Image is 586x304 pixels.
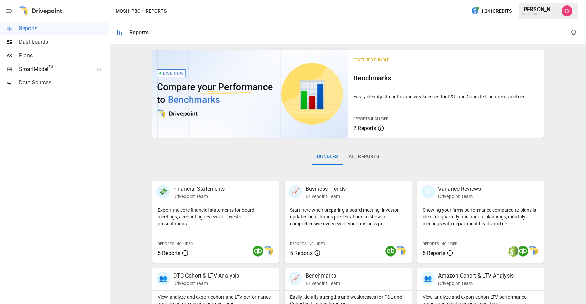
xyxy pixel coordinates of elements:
[423,242,457,246] span: Reports Included
[517,246,528,256] img: quickbooks
[312,149,343,165] button: Bundles
[306,193,346,200] p: Drivepoint Team
[19,24,109,33] span: Reports
[290,242,325,246] span: Reports Included
[158,207,274,227] p: Export the core financial statements for board meetings, accounting reviews or investor presentat...
[173,185,225,193] p: Financial Statements
[353,93,539,100] p: Easily identify strengths and weaknesses for P&L and Cohorted Financials metrics.
[468,5,514,17] button: 1,241Credits
[290,207,406,227] p: Start here when preparing a board meeting, investor updates or all-hands presentations to show a ...
[116,7,140,15] button: MOSH, PBC
[152,50,348,138] img: video thumbnail
[289,185,302,198] div: 📈
[421,185,435,198] div: 🗓
[306,185,346,193] p: Business Trends
[306,272,340,280] p: Benchmarks
[19,79,109,87] span: Data Sources
[289,272,302,285] div: 📈
[48,64,53,73] span: ™
[156,185,170,198] div: 💸
[438,193,481,200] p: Drivepoint Team
[156,272,170,285] div: 👥
[262,246,273,256] img: smart model
[306,280,340,287] p: Drivepoint Team
[19,38,109,46] span: Dashboards
[173,272,239,280] p: DTC Cohort & LTV Analysis
[142,7,144,15] div: /
[173,280,239,287] p: Drivepoint Team
[129,29,149,36] div: Reports
[343,149,385,165] button: All Reports
[423,207,539,227] p: Showing your firm's performance compared to plans is ideal for quarterly and annual plannings, mo...
[353,117,388,121] span: Reports Included
[522,13,558,16] div: MOSH, PBC
[438,185,481,193] p: Variance Reviews
[158,242,193,246] span: Reports Included
[19,65,90,73] span: SmartModel
[421,272,435,285] div: 👥
[353,58,389,62] span: Featured Bundle
[438,280,514,287] p: Drivepoint Team
[527,246,538,256] img: smart model
[290,250,313,256] span: 5 Reports
[508,246,519,256] img: shopify
[438,272,514,280] p: Amazon Cohort & LTV Analysis
[385,246,396,256] img: quickbooks
[353,73,539,83] h6: Benchmarks
[558,1,577,20] button: Andrew Horton
[173,193,225,200] p: Drivepoint Team
[562,5,572,16] img: Andrew Horton
[395,246,406,256] img: smart model
[19,52,109,60] span: Plans
[481,7,512,15] span: 1,241 Credits
[253,246,263,256] img: quickbooks
[353,125,376,131] span: 2 Reports
[423,250,445,256] span: 5 Reports
[158,250,180,256] span: 5 Reports
[522,6,558,13] div: [PERSON_NAME]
